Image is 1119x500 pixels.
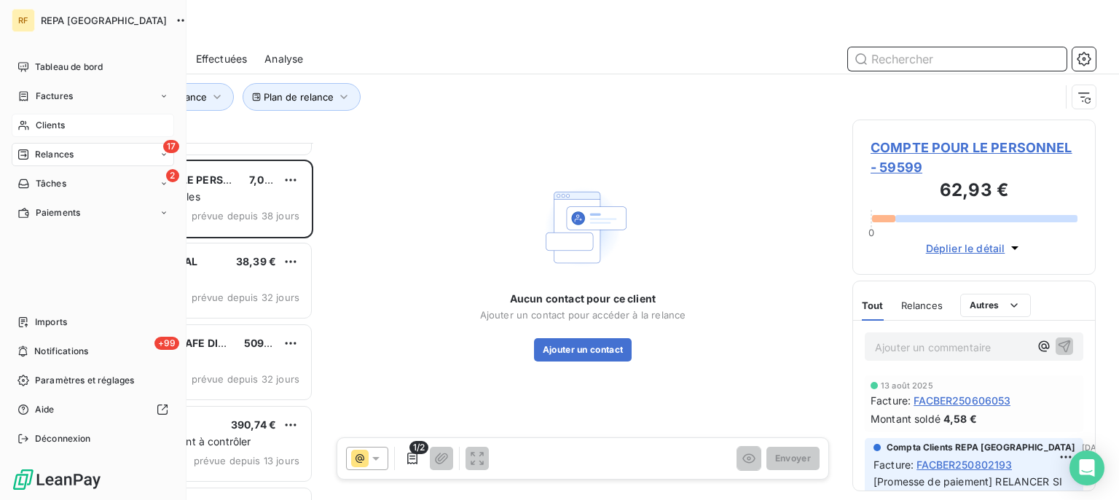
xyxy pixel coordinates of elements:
a: Factures [12,85,174,108]
span: 2 [166,169,179,182]
span: Factures [36,90,73,103]
span: FACBER250606053 [914,393,1010,408]
a: 17Relances [12,143,174,166]
button: Plan de relance [243,83,361,111]
span: REPA [GEOGRAPHIC_DATA] [41,15,167,26]
span: Montant soldé [871,411,941,426]
span: 7,03 € [249,173,280,186]
a: Clients [12,114,174,137]
span: Clients [36,119,65,132]
span: 1/2 [409,441,428,454]
span: prévue depuis 13 jours [194,455,299,466]
span: prévue depuis 32 jours [192,373,299,385]
span: Paiements [36,206,80,219]
a: Paiements [12,201,174,224]
button: Autres [960,294,1031,317]
a: Aide [12,398,174,421]
span: Déconnexion [35,432,91,445]
span: +99 [154,337,179,350]
a: Imports [12,310,174,334]
a: 2Tâches [12,172,174,195]
span: Tout [862,300,884,311]
a: Tableau de bord [12,55,174,79]
span: 13 août 2025 [881,381,933,390]
span: COMPTE POUR LE PERSONNEL - 59599 [871,138,1077,177]
span: Relances [901,300,943,311]
img: Empty state [536,181,629,274]
span: 509,01 € [244,337,288,349]
span: Facture : [873,457,914,472]
span: Paramètres et réglages [35,374,134,387]
span: Ajouter un contact pour accéder à la relance [480,309,686,321]
span: prévue depuis 38 jours [192,210,299,222]
span: Tableau de bord [35,60,103,74]
span: Aide [35,403,55,416]
span: Analyse [264,52,303,66]
span: Effectuées [196,52,248,66]
span: Relances [35,148,74,161]
span: prévue depuis 32 jours [192,292,299,303]
span: 390,74 € [231,418,276,431]
span: 4,58 € [943,411,977,426]
div: Open Intercom Messenger [1069,450,1104,485]
a: Paramètres et réglages [12,369,174,392]
span: Plan de relance [264,91,334,103]
span: 38,39 € [236,255,276,267]
img: Logo LeanPay [12,468,102,491]
span: Imports [35,316,67,329]
span: 0 [868,227,874,238]
span: Tâches [36,177,66,190]
div: grid [70,143,313,500]
span: FACBER250802193 [916,457,1012,472]
button: Ajouter un contact [534,338,632,362]
span: Déplier le détail [926,241,1005,256]
span: SAS GENERAL CAFE DISTRIBUTION [103,337,280,349]
span: Compta Clients REPA [GEOGRAPHIC_DATA] [887,441,1076,454]
input: Rechercher [848,47,1067,71]
button: Déplier le détail [922,240,1027,257]
h3: 62,93 € [871,177,1077,206]
span: 17 [163,140,179,153]
button: Envoyer [766,447,820,470]
span: Facture : [871,393,911,408]
span: Aucun contact pour ce client [510,292,656,306]
span: Notifications [34,345,88,358]
div: RF [12,9,35,32]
